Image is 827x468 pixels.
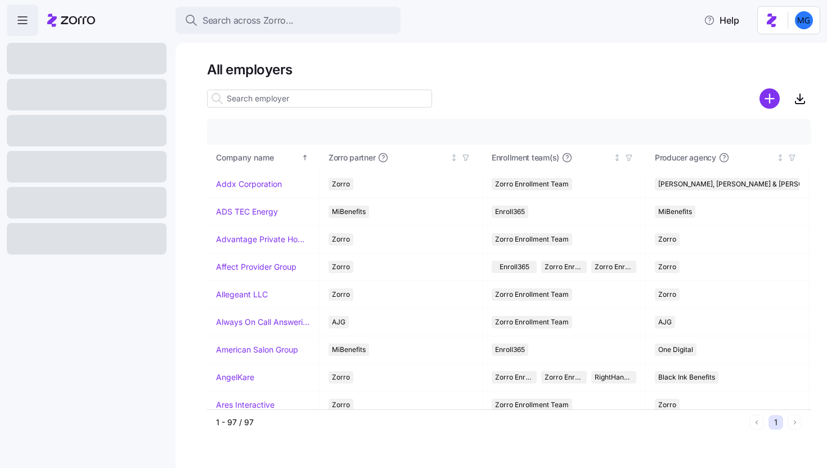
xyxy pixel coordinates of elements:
[216,317,310,328] a: Always On Call Answering Service
[658,316,672,328] span: AJG
[704,14,739,27] span: Help
[216,344,298,355] a: American Salon Group
[613,154,621,162] div: Not sorted
[216,417,745,428] div: 1 - 97 / 97
[495,371,533,384] span: Zorro Enrollment Team
[216,234,310,245] a: Advantage Private Home Care
[320,145,483,171] th: Zorro partnerNot sorted
[658,288,676,301] span: Zorro
[332,288,350,301] span: Zorro
[332,261,350,273] span: Zorro
[216,372,254,383] a: AngelKare
[495,316,569,328] span: Zorro Enrollment Team
[332,206,366,218] span: MiBenefits
[695,9,748,32] button: Help
[495,399,569,411] span: Zorro Enrollment Team
[495,288,569,301] span: Zorro Enrollment Team
[658,371,715,384] span: Black Ink Benefits
[332,399,350,411] span: Zorro
[216,261,296,273] a: Affect Provider Group
[176,7,401,34] button: Search across Zorro...
[788,415,802,430] button: Next page
[216,151,299,164] div: Company name
[795,11,813,29] img: 61c362f0e1d336c60eacb74ec9823875
[500,261,529,273] span: Enroll365
[207,90,432,108] input: Search employer
[332,316,345,328] span: AJG
[207,61,811,78] h1: All employers
[203,14,294,28] span: Search across Zorro...
[216,289,268,300] a: Allegeant LLC
[495,206,525,218] span: Enroll365
[332,178,350,190] span: Zorro
[216,206,278,217] a: ADS TEC Energy
[595,371,633,384] span: RightHandMan Financial
[759,88,780,109] svg: add icon
[216,179,282,190] a: Addx Corporation
[749,415,764,430] button: Previous page
[483,145,646,171] th: Enrollment team(s)Not sorted
[545,371,583,384] span: Zorro Enrollment Experts
[658,344,693,356] span: One Digital
[646,145,809,171] th: Producer agencyNot sorted
[216,399,275,411] a: Ares Interactive
[768,415,783,430] button: 1
[655,152,716,163] span: Producer agency
[207,145,320,171] th: Company nameSorted ascending
[658,233,676,246] span: Zorro
[658,261,676,273] span: Zorro
[329,152,375,163] span: Zorro partner
[495,178,569,190] span: Zorro Enrollment Team
[495,233,569,246] span: Zorro Enrollment Team
[492,152,559,163] span: Enrollment team(s)
[332,233,350,246] span: Zorro
[658,399,676,411] span: Zorro
[658,206,692,218] span: MiBenefits
[332,371,350,384] span: Zorro
[495,344,525,356] span: Enroll365
[332,344,366,356] span: MiBenefits
[545,261,583,273] span: Zorro Enrollment Team
[450,154,458,162] div: Not sorted
[776,154,784,162] div: Not sorted
[595,261,633,273] span: Zorro Enrollment Experts
[301,154,309,162] div: Sorted ascending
